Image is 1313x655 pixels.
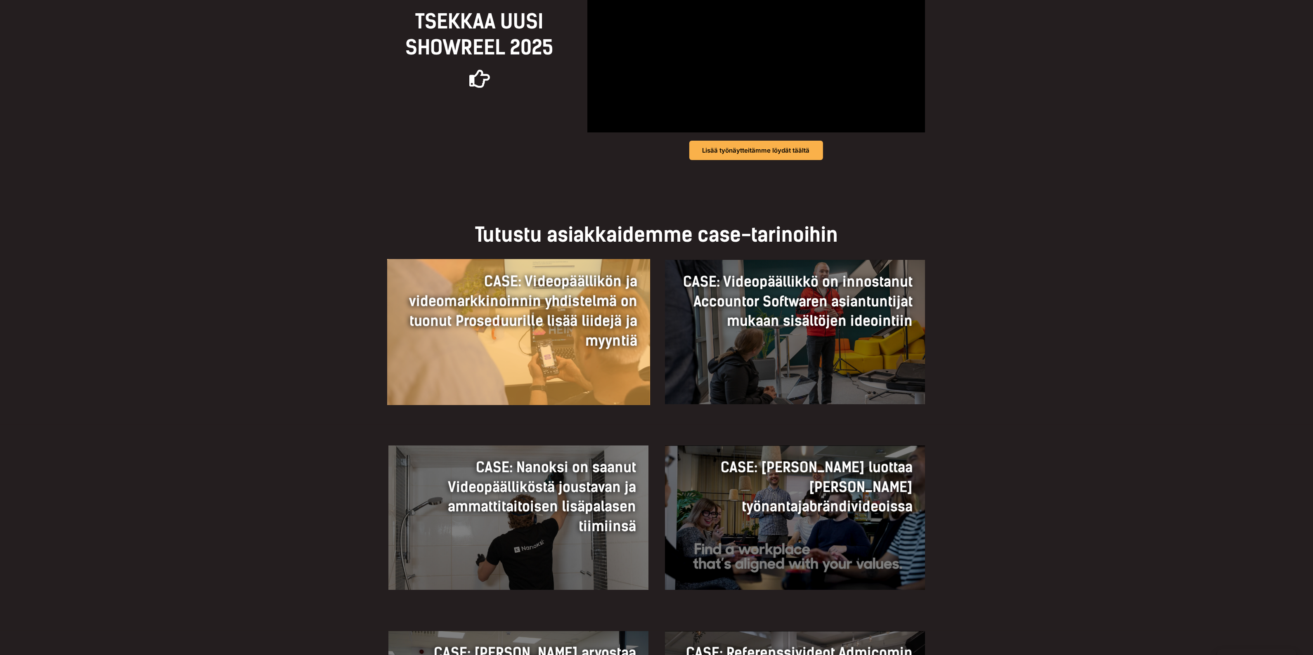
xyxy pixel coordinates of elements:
[387,259,649,405] a: CASE: Videopäällikön ja videomarkkinoinnin yhdistelmä on tuonut Proseduurille lisää liidejä ja my...
[665,260,925,404] a: CASE: Videopäällikkö on innostanut Accountor Softwaren asiantuntijat mukaan sisältöjen ideointiin
[665,445,925,590] a: CASE: [PERSON_NAME] luottaa [PERSON_NAME] työnantajabrändivideoissa
[703,147,810,153] span: Lisää työnäytteitämme löydät täältä
[401,458,636,536] h3: CASE: Nanoksi on saanut Videopäälliköstä joustavan ja ammattitaitoisen lisäpalasen tiimiinsä
[400,271,637,351] h3: CASE: Videopäällikön ja videomarkkinoinnin yhdistelmä on tuonut Proseduurille lisää liidejä ja my...
[677,272,913,331] h3: CASE: Videopäällikkö on innostanut Accountor Softwaren asiantuntijat mukaan sisältöjen ideointiin
[388,222,925,247] h2: Tutustu asiakkaidemme case-tarinoihin
[388,445,648,590] a: CASE: Nanoksi on saanut Videopäälliköstä joustavan ja ammattitaitoisen lisäpalasen tiimiinsä
[388,9,571,60] h2: TSEKKAA UUSI Showreel 2025
[689,141,823,160] a: Lisää työnäytteitämme löydät täältä
[677,458,913,517] h3: CASE: [PERSON_NAME] luottaa [PERSON_NAME] työnantajabrändivideoissa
